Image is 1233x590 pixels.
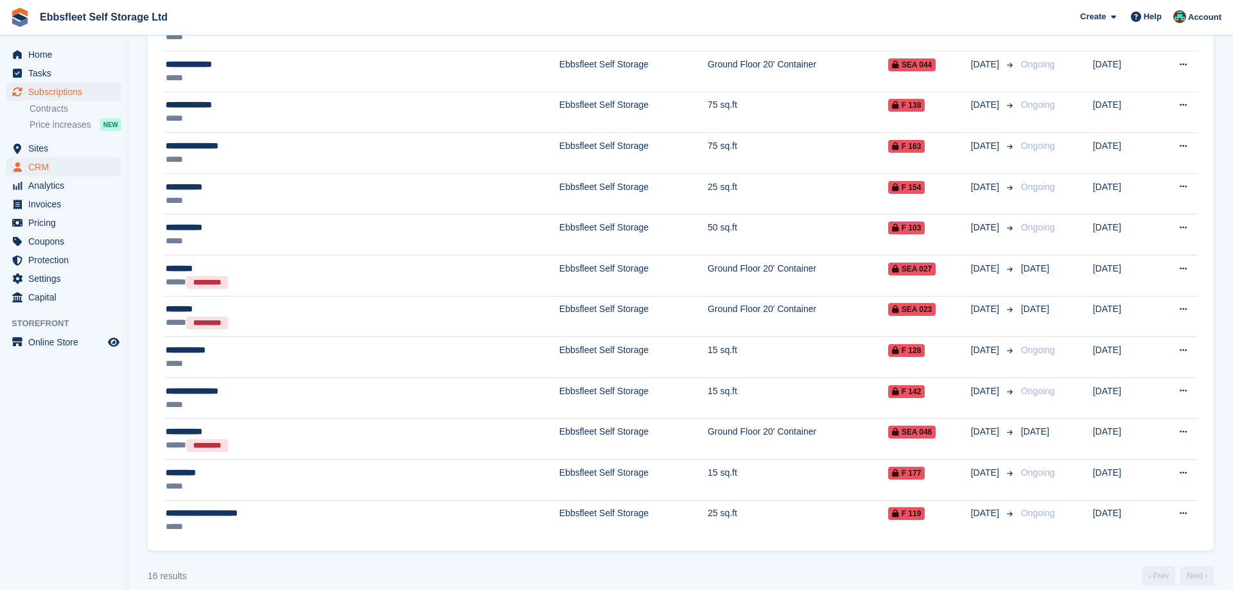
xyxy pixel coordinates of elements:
[559,256,708,297] td: Ebbsfleet Self Storage
[100,118,121,131] div: NEW
[971,425,1002,438] span: [DATE]
[1139,566,1216,586] nav: Page
[1021,467,1055,478] span: Ongoing
[888,99,925,112] span: F 138
[971,507,1002,520] span: [DATE]
[1142,566,1175,586] a: Previous
[6,288,121,306] a: menu
[708,256,888,297] td: Ground Floor 20' Container
[971,302,1002,316] span: [DATE]
[708,51,888,92] td: Ground Floor 20' Container
[971,98,1002,112] span: [DATE]
[6,195,121,213] a: menu
[6,64,121,82] a: menu
[888,507,925,520] span: F 119
[1093,133,1154,174] td: [DATE]
[1144,10,1162,23] span: Help
[6,177,121,195] a: menu
[1093,460,1154,501] td: [DATE]
[708,133,888,174] td: 75 sq.ft
[708,460,888,501] td: 15 sq.ft
[28,270,105,288] span: Settings
[10,8,30,27] img: stora-icon-8386f47178a22dfd0bd8f6a31ec36ba5ce8667c1dd55bd0f319d3a0aa187defe.svg
[1188,11,1221,24] span: Account
[888,344,925,357] span: F 128
[888,140,925,153] span: F 163
[971,385,1002,398] span: [DATE]
[708,337,888,378] td: 15 sq.ft
[708,173,888,214] td: 25 sq.ft
[559,296,708,337] td: Ebbsfleet Self Storage
[708,419,888,460] td: Ground Floor 20' Container
[888,303,936,316] span: SEA 023
[888,426,936,438] span: SEA 046
[708,296,888,337] td: Ground Floor 20' Container
[28,139,105,157] span: Sites
[559,337,708,378] td: Ebbsfleet Self Storage
[6,333,121,351] a: menu
[6,214,121,232] a: menu
[559,51,708,92] td: Ebbsfleet Self Storage
[148,569,187,583] div: 16 results
[708,377,888,419] td: 15 sq.ft
[888,221,925,234] span: F 103
[559,133,708,174] td: Ebbsfleet Self Storage
[1021,426,1049,437] span: [DATE]
[106,334,121,350] a: Preview store
[1093,256,1154,297] td: [DATE]
[28,288,105,306] span: Capital
[30,117,121,132] a: Price increases NEW
[1093,51,1154,92] td: [DATE]
[559,92,708,133] td: Ebbsfleet Self Storage
[6,270,121,288] a: menu
[559,377,708,419] td: Ebbsfleet Self Storage
[888,263,936,275] span: SEA 027
[888,467,925,480] span: F 177
[1021,59,1055,69] span: Ongoing
[1021,386,1055,396] span: Ongoing
[1093,377,1154,419] td: [DATE]
[35,6,173,28] a: Ebbsfleet Self Storage Ltd
[559,419,708,460] td: Ebbsfleet Self Storage
[28,251,105,269] span: Protection
[971,180,1002,194] span: [DATE]
[888,385,925,398] span: F 142
[1021,100,1055,110] span: Ongoing
[1080,10,1106,23] span: Create
[708,214,888,256] td: 50 sq.ft
[1093,419,1154,460] td: [DATE]
[708,500,888,541] td: 25 sq.ft
[971,262,1002,275] span: [DATE]
[971,139,1002,153] span: [DATE]
[28,64,105,82] span: Tasks
[971,343,1002,357] span: [DATE]
[1021,345,1055,355] span: Ongoing
[1180,566,1214,586] a: Next
[30,103,121,115] a: Contracts
[1021,263,1049,273] span: [DATE]
[6,46,121,64] a: menu
[559,500,708,541] td: Ebbsfleet Self Storage
[559,214,708,256] td: Ebbsfleet Self Storage
[1021,222,1055,232] span: Ongoing
[28,158,105,176] span: CRM
[1021,304,1049,314] span: [DATE]
[1021,508,1055,518] span: Ongoing
[28,214,105,232] span: Pricing
[1173,10,1186,23] img: George Spring
[1093,214,1154,256] td: [DATE]
[6,83,121,101] a: menu
[1093,173,1154,214] td: [DATE]
[6,232,121,250] a: menu
[12,317,128,330] span: Storefront
[1021,182,1055,192] span: Ongoing
[1093,296,1154,337] td: [DATE]
[971,221,1002,234] span: [DATE]
[1021,141,1055,151] span: Ongoing
[971,58,1002,71] span: [DATE]
[28,177,105,195] span: Analytics
[971,466,1002,480] span: [DATE]
[888,58,936,71] span: SEA 044
[888,181,925,194] span: F 154
[6,158,121,176] a: menu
